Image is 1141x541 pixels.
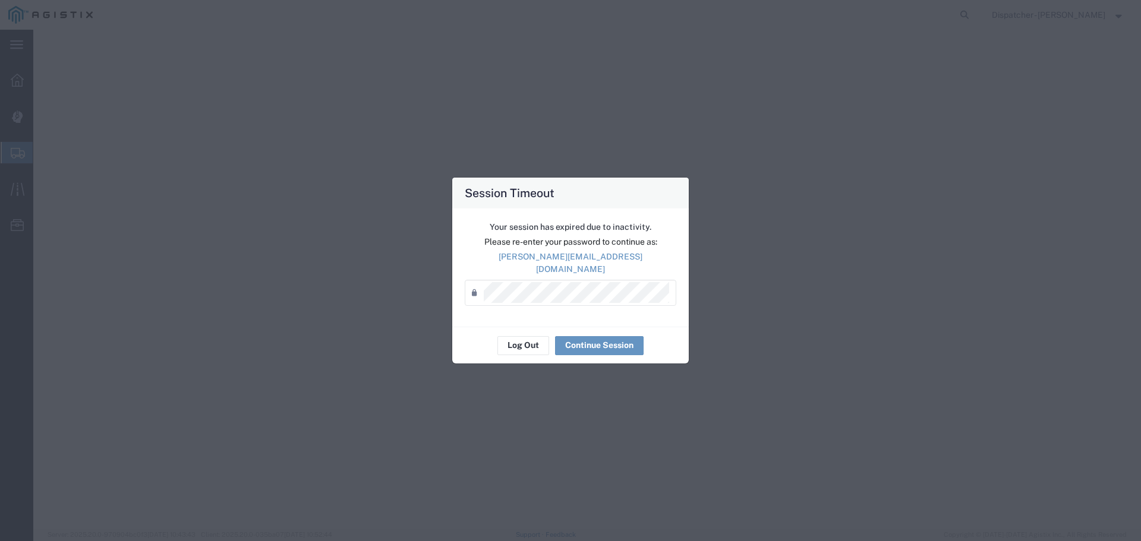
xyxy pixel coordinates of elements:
[465,221,676,233] p: Your session has expired due to inactivity.
[465,184,554,201] h4: Session Timeout
[465,251,676,276] p: [PERSON_NAME][EMAIL_ADDRESS][DOMAIN_NAME]
[555,336,644,355] button: Continue Session
[465,236,676,248] p: Please re-enter your password to continue as:
[497,336,549,355] button: Log Out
